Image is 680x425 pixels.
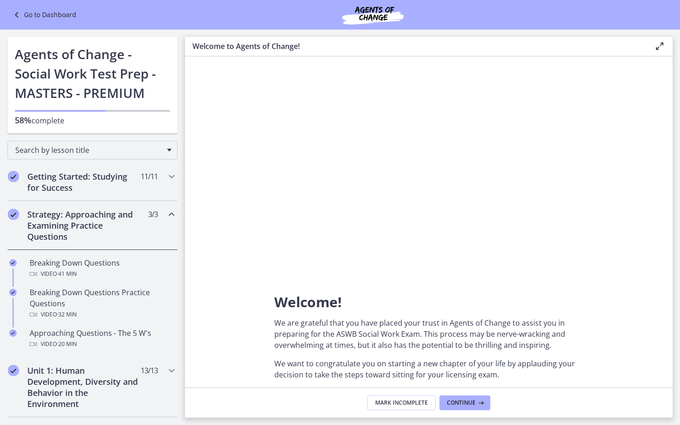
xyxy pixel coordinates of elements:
[317,4,428,26] img: Agents of Change
[447,399,476,407] span: Continue
[375,399,428,407] span: Mark Incomplete
[27,365,140,409] h2: Unit 1: Human Development, Diversity and Behavior in the Environment
[30,287,174,320] div: Breaking Down Questions Practice Questions
[439,395,490,410] button: Continue
[367,395,436,410] button: Mark Incomplete
[274,292,342,311] span: Welcome!
[30,328,174,350] div: Approaching Questions - The 5 W's
[30,257,174,279] div: Breaking Down Questions
[9,289,17,296] i: Completed
[8,209,19,220] i: Completed
[274,358,583,380] p: We want to congratulate you on starting a new chapter of your life by applauding your decision to...
[192,41,639,52] h3: Welcome to Agents of Change!
[15,115,31,126] span: 58%
[27,209,140,242] h2: Strategy: Approaching and Examining Practice Questions
[9,259,17,267] i: Completed
[15,44,170,103] h1: Agents of Change - Social Work Test Prep - MASTERS - PREMIUM
[148,209,158,220] span: 3 / 3
[30,339,174,350] div: Video
[7,141,178,159] div: Search by lesson title
[30,309,174,320] div: Video
[141,171,158,182] span: 11 / 11
[11,9,76,20] a: Go to Dashboard
[9,329,17,337] i: Completed
[30,268,174,279] div: Video
[27,171,140,193] h2: Getting Started: Studying for Success
[8,171,19,182] i: Completed
[274,317,583,351] p: We are grateful that you have placed your trust in Agents of Change to assist you in preparing fo...
[57,268,77,279] span: · 41 min
[8,365,19,376] i: Completed
[15,145,162,155] span: Search by lesson title
[57,339,77,350] span: · 20 min
[141,365,158,376] span: 13 / 13
[15,115,170,126] p: complete
[57,309,77,320] span: · 32 min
